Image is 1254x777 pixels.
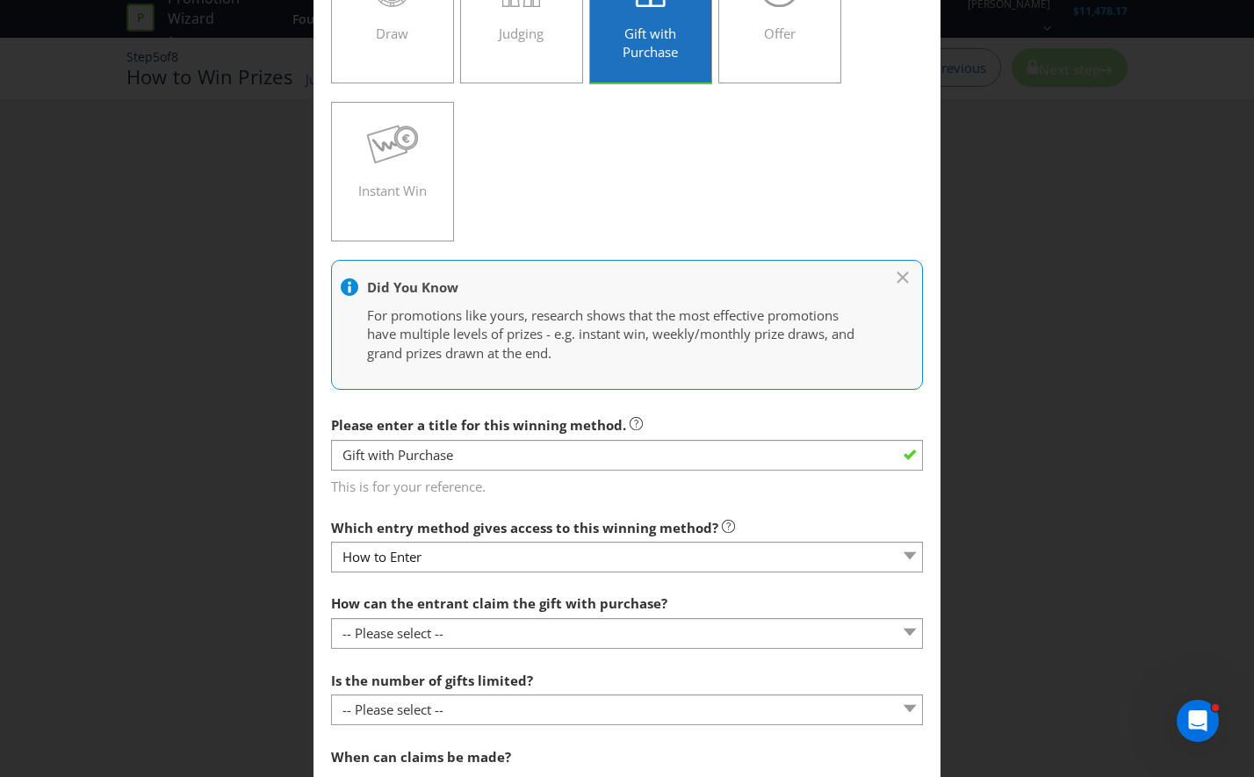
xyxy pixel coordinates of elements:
[331,672,533,689] span: Is the number of gifts limited?
[376,25,408,42] span: Draw
[331,748,511,766] span: When can claims be made?
[331,594,667,612] span: How can the entrant claim the gift with purchase?
[1177,700,1219,742] iframe: Intercom live chat
[623,25,678,61] span: Gift with Purchase
[331,416,626,434] span: Please enter a title for this winning method.
[367,306,869,363] p: For promotions like yours, research shows that the most effective promotions have multiple levels...
[331,519,718,536] span: Which entry method gives access to this winning method?
[764,25,796,42] span: Offer
[358,182,427,199] span: Instant Win
[499,25,544,42] span: Judging
[331,471,923,497] span: This is for your reference.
